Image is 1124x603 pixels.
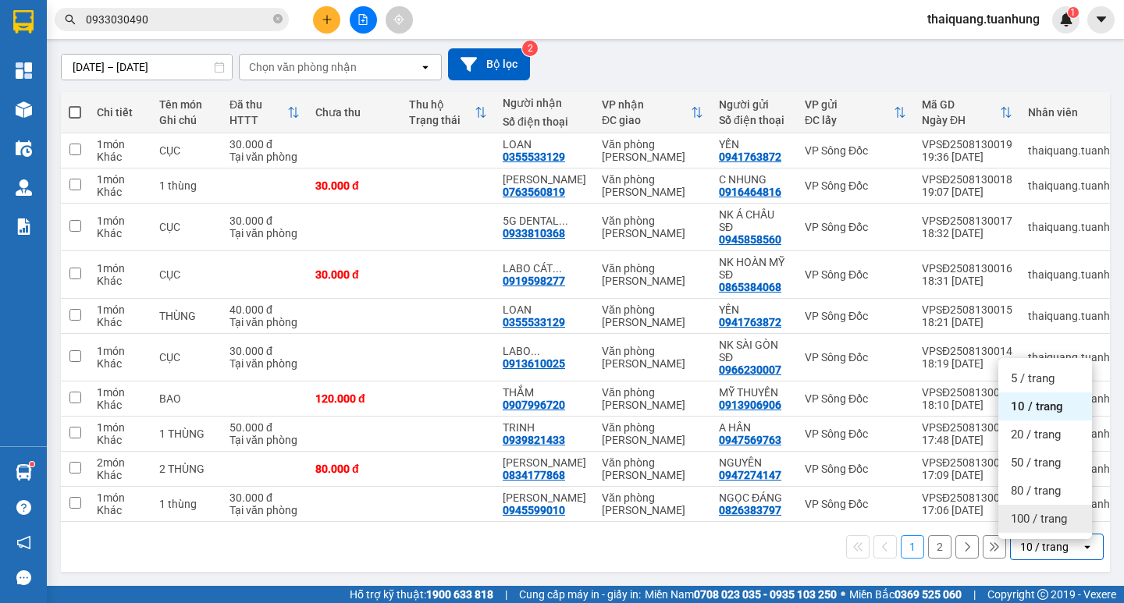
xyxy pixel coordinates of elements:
div: 19:07 [DATE] [922,186,1012,198]
div: 1 món [97,262,144,275]
div: Khác [97,227,144,239]
div: Đã thu [229,98,287,111]
span: 80 / trang [1011,483,1061,498]
div: 30.000 đ [229,138,300,151]
th: Toggle SortBy [401,92,495,133]
div: VP Sông Đốc [805,498,906,510]
div: 17:48 [DATE] [922,434,1012,446]
div: THẮM [503,386,586,399]
div: Khác [97,186,144,198]
div: Tại văn phòng [229,357,300,370]
div: VPSĐ2508130018 [922,173,1012,186]
div: 0947274147 [719,469,781,481]
th: Toggle SortBy [797,92,914,133]
div: 1 món [97,215,144,227]
span: Miền Nam [645,586,837,603]
span: aim [393,14,404,25]
span: notification [16,535,31,550]
div: Mã GD [922,98,1000,111]
div: Khác [97,399,144,411]
span: ... [559,215,568,227]
div: 30.000 đ [229,215,300,227]
span: | [973,586,976,603]
div: 40.000 đ [229,303,300,316]
div: NGỌC ĐÁNG [719,491,789,504]
div: VP Sông Đốc [805,310,906,322]
div: YẾN [719,303,789,316]
div: Ngày ĐH [922,114,1000,126]
div: Số điện thoại [719,114,789,126]
span: 1 [1070,7,1076,18]
div: HTTT [229,114,287,126]
div: Người nhận [503,97,586,109]
div: VPSĐ2508130017 [922,215,1012,227]
span: Cung cấp máy in - giấy in: [519,586,641,603]
div: Người gửi [719,98,789,111]
div: Số điện thoại [503,115,586,128]
button: Bộ lọc [448,48,530,80]
div: 30.000 đ [315,179,393,192]
div: 0834177868 [503,469,565,481]
div: CỤC [159,268,214,281]
div: Văn phòng [PERSON_NAME] [602,303,703,328]
div: TRINH [503,421,586,434]
span: close-circle [273,14,283,23]
th: Toggle SortBy [594,92,711,133]
div: 1 THÙNG [159,427,214,440]
div: 2 món [97,456,144,469]
div: NGUYÊN [719,456,789,469]
div: ĐC lấy [805,114,894,126]
div: 0913906906 [719,399,781,411]
div: Văn phòng [PERSON_NAME] [602,345,703,370]
img: warehouse-icon [16,179,32,196]
div: C THANH [503,456,586,469]
div: 0939821433 [503,434,565,446]
div: Khác [97,316,144,328]
div: Khác [97,469,144,481]
div: CỤC [159,351,214,364]
span: plus [322,14,333,25]
div: ĐC giao [602,114,691,126]
div: 0763560819 [503,186,565,198]
div: 0941763872 [719,316,781,328]
div: Chi tiết [97,106,144,119]
div: Khác [97,357,144,370]
div: 0355533129 [503,151,565,163]
div: LOAN [503,303,586,316]
button: aim [386,6,413,34]
span: thaiquang.tuanhung [915,9,1052,29]
div: VP nhận [602,98,691,111]
div: 0865384068 [719,281,781,293]
div: Khác [97,504,144,516]
div: 1 thùng [159,179,214,192]
button: plus [313,6,340,34]
div: 1 món [97,173,144,186]
div: VPSĐ2508130019 [922,138,1012,151]
input: Tìm tên, số ĐT hoặc mã đơn [86,11,270,28]
div: 0966230007 [719,364,781,376]
div: 30.000 đ [315,268,393,281]
div: CỤC [159,144,214,157]
strong: 0708 023 035 - 0935 103 250 [694,588,837,601]
sup: 1 [1068,7,1079,18]
div: NK Á CHÂU SĐ [719,208,789,233]
div: 0916464816 [719,186,781,198]
div: 0945599010 [503,504,565,516]
img: warehouse-icon [16,464,32,481]
div: Văn phòng [PERSON_NAME] [602,421,703,446]
div: 19:36 [DATE] [922,151,1012,163]
div: NK SÀI GÒN SĐ [719,339,789,364]
div: 18:31 [DATE] [922,275,1012,287]
div: VP Sông Đốc [805,268,906,281]
span: caret-down [1094,12,1108,27]
div: 30.000 đ [229,345,300,357]
div: VP gửi [805,98,894,111]
div: NGỌC HÂN [503,491,586,504]
div: 1 món [97,491,144,504]
div: Thu hộ [409,98,475,111]
div: 1 món [97,138,144,151]
div: LOAN [503,138,586,151]
div: 0947569763 [719,434,781,446]
img: logo-vxr [13,10,34,34]
img: warehouse-icon [16,140,32,157]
